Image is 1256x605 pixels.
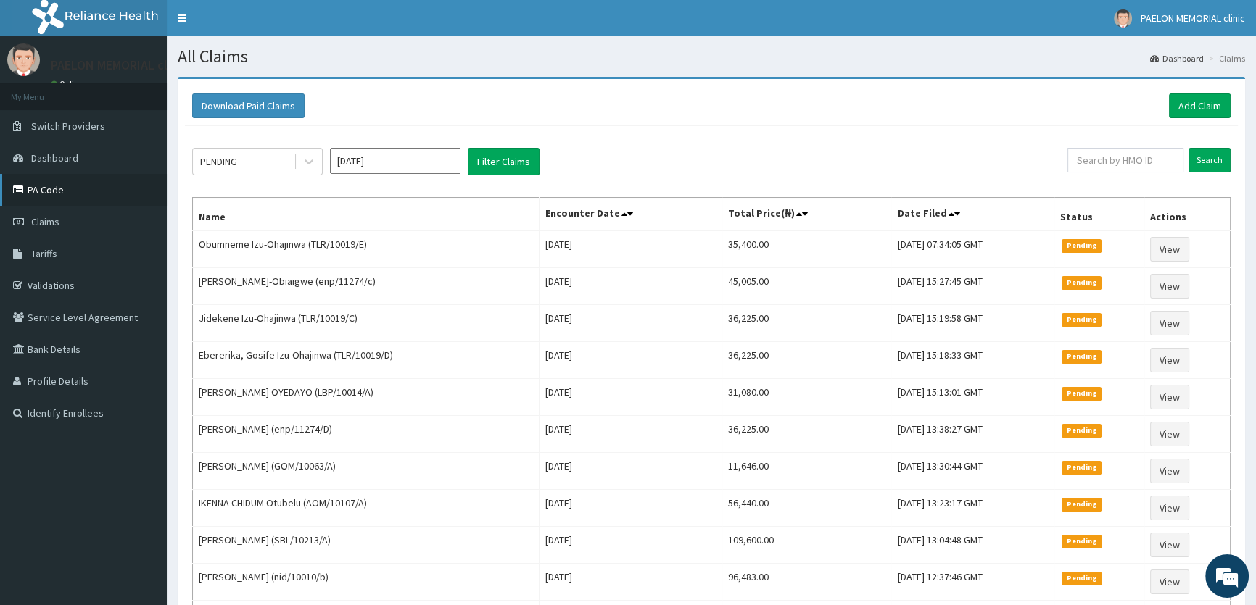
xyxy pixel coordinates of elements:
[330,148,460,174] input: Select Month and Year
[1141,12,1245,25] span: PAELON MEMORIAL clinic
[193,379,540,416] td: [PERSON_NAME] OYEDAYO (LBP/10014/A)
[1150,459,1189,483] a: View
[540,198,722,231] th: Encounter Date
[51,59,187,72] p: PAELON MEMORIAL clinic
[891,527,1054,564] td: [DATE] 13:04:48 GMT
[722,342,891,379] td: 36,225.00
[1150,385,1189,409] a: View
[1062,572,1102,585] span: Pending
[193,230,540,268] td: Obumneme Izu-Ohajinwa (TLR/10019/E)
[722,416,891,453] td: 36,225.00
[891,198,1054,231] th: Date Filed
[1062,276,1102,289] span: Pending
[1144,198,1230,231] th: Actions
[1114,9,1132,28] img: User Image
[31,247,57,260] span: Tariffs
[722,379,891,416] td: 31,080.00
[193,453,540,490] td: [PERSON_NAME] (GOM/10063/A)
[193,342,540,379] td: Ebererika, Gosife Izu-Ohajinwa (TLR/10019/D)
[540,305,722,342] td: [DATE]
[540,490,722,527] td: [DATE]
[1150,422,1189,446] a: View
[891,564,1054,601] td: [DATE] 12:37:46 GMT
[1150,569,1189,594] a: View
[51,79,86,89] a: Online
[84,183,200,329] span: We're online!
[1150,237,1189,262] a: View
[722,198,891,231] th: Total Price(₦)
[31,120,105,133] span: Switch Providers
[1205,52,1245,64] li: Claims
[193,527,540,564] td: [PERSON_NAME] (SBL/10213/A)
[722,453,891,490] td: 11,646.00
[7,396,276,446] textarea: Type your message and hit 'Enter'
[722,527,891,564] td: 109,600.00
[540,379,722,416] td: [DATE]
[540,230,722,268] td: [DATE]
[722,268,891,305] td: 45,005.00
[27,72,59,109] img: d_794563401_company_1708531726252_794563401
[7,43,40,76] img: User Image
[1169,93,1231,118] a: Add Claim
[722,564,891,601] td: 96,483.00
[31,215,59,228] span: Claims
[193,305,540,342] td: Jidekene Izu-Ohajinwa (TLR/10019/C)
[891,268,1054,305] td: [DATE] 15:27:45 GMT
[31,151,78,164] span: Dashboard
[891,305,1054,342] td: [DATE] 15:19:58 GMT
[178,47,1245,66] h1: All Claims
[1150,533,1189,557] a: View
[1062,535,1102,548] span: Pending
[891,379,1054,416] td: [DATE] 15:13:01 GMT
[1062,350,1102,363] span: Pending
[1062,313,1102,326] span: Pending
[1062,461,1102,474] span: Pending
[1062,498,1102,511] span: Pending
[193,268,540,305] td: [PERSON_NAME]-Obiaigwe (enp/11274/c)
[1062,424,1102,437] span: Pending
[891,342,1054,379] td: [DATE] 15:18:33 GMT
[891,416,1054,453] td: [DATE] 13:38:27 GMT
[238,7,273,42] div: Minimize live chat window
[1150,274,1189,299] a: View
[540,268,722,305] td: [DATE]
[891,490,1054,527] td: [DATE] 13:23:17 GMT
[1062,387,1102,400] span: Pending
[1150,348,1189,372] a: View
[1054,198,1144,231] th: Status
[540,453,722,490] td: [DATE]
[193,490,540,527] td: IKENNA CHIDUM Otubelu (AOM/10107/A)
[891,230,1054,268] td: [DATE] 07:34:05 GMT
[1150,52,1204,64] a: Dashboard
[722,230,891,268] td: 35,400.00
[540,527,722,564] td: [DATE]
[75,81,244,100] div: Chat with us now
[1150,496,1189,520] a: View
[1189,148,1231,172] input: Search
[1150,311,1189,335] a: View
[468,148,540,175] button: Filter Claims
[540,416,722,453] td: [DATE]
[722,305,891,342] td: 36,225.00
[193,198,540,231] th: Name
[192,93,305,118] button: Download Paid Claims
[722,490,891,527] td: 56,440.00
[540,564,722,601] td: [DATE]
[891,453,1054,490] td: [DATE] 13:30:44 GMT
[1067,148,1183,172] input: Search by HMO ID
[200,154,237,169] div: PENDING
[193,416,540,453] td: [PERSON_NAME] (enp/11274/D)
[1062,239,1102,252] span: Pending
[540,342,722,379] td: [DATE]
[193,564,540,601] td: [PERSON_NAME] (nid/10010/b)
